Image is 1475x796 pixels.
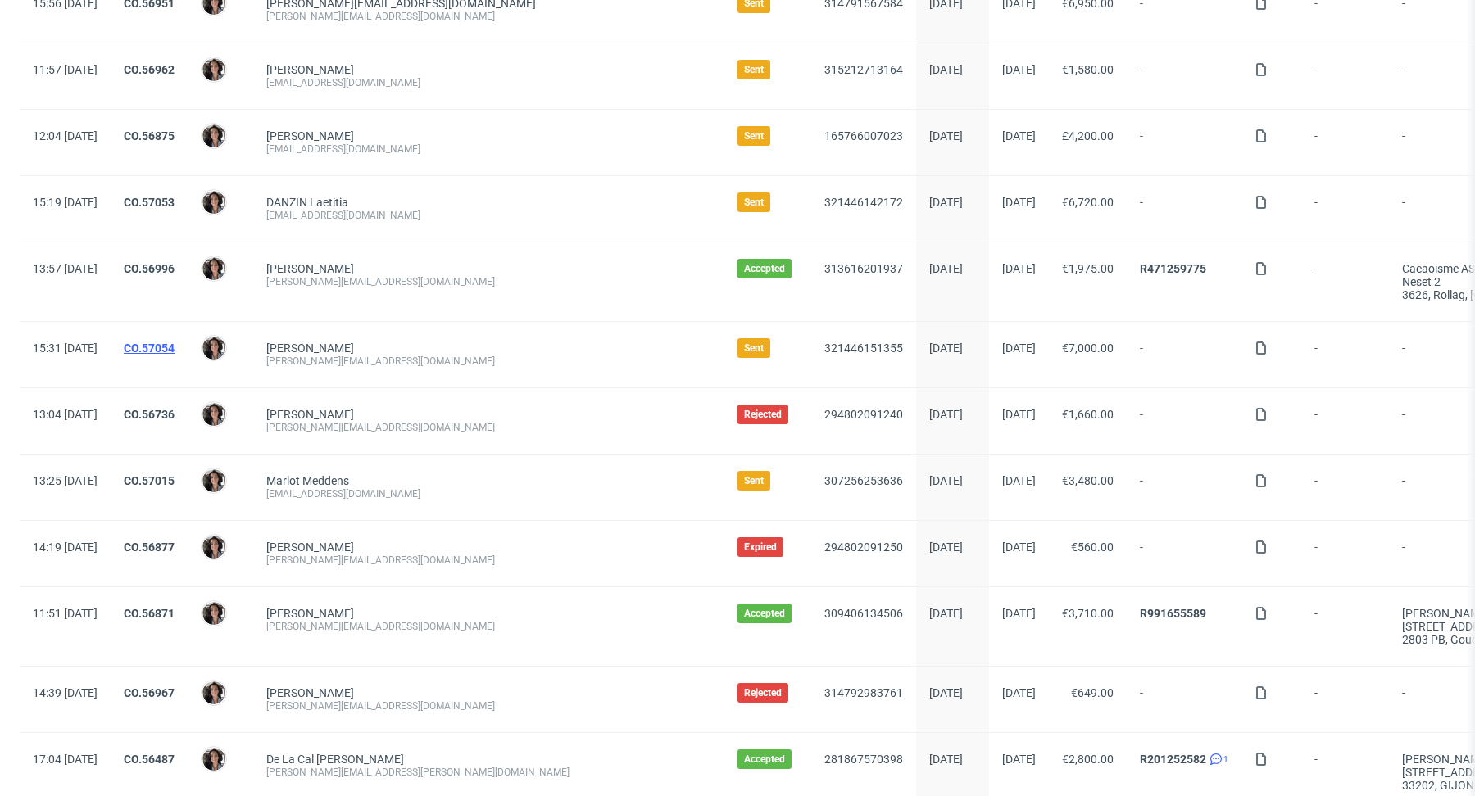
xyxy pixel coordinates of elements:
span: €1,660.00 [1062,408,1114,421]
span: [DATE] [929,63,963,76]
a: CO.56877 [124,540,175,554]
div: [EMAIL_ADDRESS][DOMAIN_NAME] [266,209,711,222]
span: - [1314,607,1376,646]
div: [PERSON_NAME][EMAIL_ADDRESS][DOMAIN_NAME] [266,620,711,633]
a: CO.57015 [124,474,175,487]
span: - [1140,63,1228,89]
a: 313616201937 [824,262,903,275]
img: Moreno Martinez Cristina [202,124,225,147]
span: - [1314,686,1376,712]
span: €1,580.00 [1062,63,1114,76]
span: - [1140,686,1228,712]
img: Moreno Martinez Cristina [202,536,225,559]
a: CO.57054 [124,341,175,355]
span: Rejected [744,408,782,421]
div: [PERSON_NAME][EMAIL_ADDRESS][DOMAIN_NAME] [266,699,711,712]
img: Moreno Martinez Cristina [202,602,225,625]
a: CO.56996 [124,262,175,275]
span: Sent [744,129,764,142]
span: [DATE] [929,341,963,355]
a: CO.56736 [124,408,175,421]
a: 309406134506 [824,607,903,620]
img: Moreno Martinez Cristina [202,337,225,360]
img: Moreno Martinez Cristina [202,469,225,492]
a: 314792983761 [824,686,903,699]
span: €2,800.00 [1062,753,1114,766]
span: 13:25 [DATE] [33,474,98,487]
span: €6,720.00 [1062,196,1114,209]
a: R471259775 [1140,262,1206,275]
div: [EMAIL_ADDRESS][DOMAIN_NAME] [266,142,711,156]
a: 165766007023 [824,129,903,142]
span: - [1314,196,1376,222]
a: 307256253636 [824,474,903,487]
span: €649.00 [1071,686,1114,699]
span: 15:31 [DATE] [33,341,98,355]
a: DANZIN Laetitia [266,196,348,209]
img: Moreno Martinez Cristina [202,58,225,81]
span: 12:04 [DATE] [33,129,98,142]
span: 11:51 [DATE] [33,607,98,620]
a: De La Cal [PERSON_NAME] [266,753,404,766]
img: Moreno Martinez Cristina [202,257,225,280]
span: €3,710.00 [1062,607,1114,620]
span: [DATE] [1002,129,1036,142]
div: [EMAIL_ADDRESS][DOMAIN_NAME] [266,76,711,89]
span: [DATE] [1002,540,1036,554]
a: [PERSON_NAME] [266,63,354,76]
a: 321446142172 [824,196,903,209]
span: [DATE] [1002,753,1036,766]
a: Marlot Meddens [266,474,349,487]
a: CO.56962 [124,63,175,76]
span: Sent [744,63,764,76]
span: Sent [744,196,764,209]
a: 315212713164 [824,63,903,76]
span: - [1140,408,1228,434]
span: [DATE] [929,686,963,699]
a: [PERSON_NAME] [266,129,354,142]
span: [DATE] [1002,408,1036,421]
span: €3,480.00 [1062,474,1114,487]
span: Accepted [744,262,785,275]
div: [PERSON_NAME][EMAIL_ADDRESS][DOMAIN_NAME] [266,554,711,567]
span: 15:19 [DATE] [33,196,98,209]
span: - [1140,474,1228,500]
span: €560.00 [1071,540,1114,554]
span: [DATE] [1002,686,1036,699]
a: CO.56487 [124,753,175,766]
span: 13:04 [DATE] [33,408,98,421]
a: CO.56871 [124,607,175,620]
span: - [1314,262,1376,301]
span: 17:04 [DATE] [33,753,98,766]
a: CO.56875 [124,129,175,142]
span: - [1314,408,1376,434]
img: Moreno Martinez Cristina [202,681,225,704]
div: [PERSON_NAME][EMAIL_ADDRESS][DOMAIN_NAME] [266,275,711,288]
span: [DATE] [929,607,963,620]
div: [PERSON_NAME][EMAIL_ADDRESS][DOMAIN_NAME] [266,355,711,368]
span: [DATE] [929,196,963,209]
span: [DATE] [929,129,963,142]
span: [DATE] [1002,196,1036,209]
span: - [1314,540,1376,567]
span: [DATE] [929,408,963,421]
a: 281867570398 [824,753,903,766]
span: [DATE] [929,540,963,554]
span: 1 [1223,753,1228,766]
span: [DATE] [1002,474,1036,487]
span: - [1140,129,1228,156]
span: [DATE] [1002,607,1036,620]
a: [PERSON_NAME] [266,341,354,355]
span: €1,975.00 [1062,262,1114,275]
span: Accepted [744,607,785,620]
span: Rejected [744,686,782,699]
span: [DATE] [929,474,963,487]
a: [PERSON_NAME] [266,540,354,554]
span: [DATE] [929,262,963,275]
span: - [1314,341,1376,368]
span: Accepted [744,753,785,766]
a: [PERSON_NAME] [266,686,354,699]
span: 14:39 [DATE] [33,686,98,699]
span: [DATE] [1002,262,1036,275]
span: [DATE] [1002,63,1036,76]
